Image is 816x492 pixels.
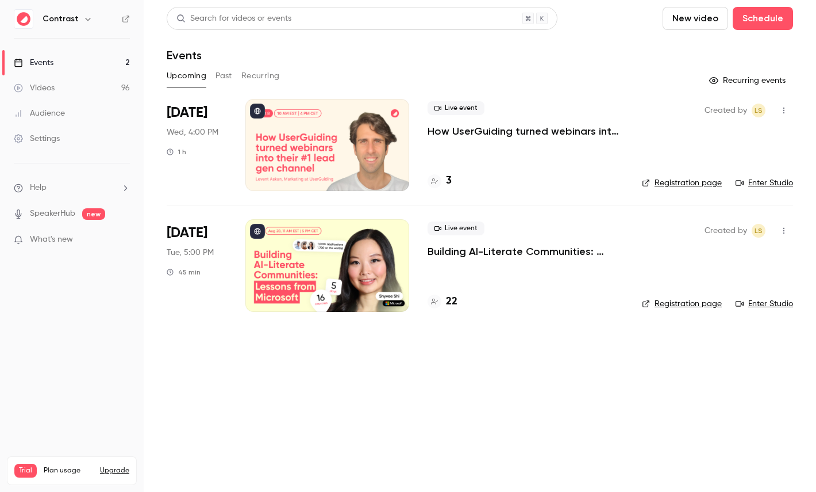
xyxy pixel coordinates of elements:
span: Lusine Sargsyan [752,224,765,238]
button: New video [663,7,728,30]
span: LS [755,224,763,238]
div: Dec 9 Tue, 11:00 AM (America/New York) [167,219,227,311]
span: Live event [428,222,484,235]
span: LS [755,104,763,117]
h4: 22 [446,294,457,310]
span: Created by [705,224,747,238]
button: Upgrade [100,466,129,475]
div: Search for videos or events [176,13,291,25]
div: Audience [14,108,65,119]
h1: Events [167,48,202,62]
div: Videos [14,82,55,94]
span: Help [30,182,47,194]
span: Tue, 5:00 PM [167,247,214,258]
div: Oct 8 Wed, 10:00 AM (America/New York) [167,99,227,191]
span: [DATE] [167,104,207,122]
span: What's new [30,234,73,246]
a: 3 [428,173,452,189]
span: Trial [14,464,37,478]
button: Schedule [733,7,793,30]
span: Plan usage [44,466,93,475]
a: Enter Studio [736,298,793,310]
button: Recurring [241,67,280,85]
a: Registration page [642,298,722,310]
span: Live event [428,101,484,115]
button: Upcoming [167,67,206,85]
div: 45 min [167,268,201,277]
li: help-dropdown-opener [14,182,130,194]
span: new [82,208,105,220]
h6: Contrast [43,13,79,25]
span: Created by [705,104,747,117]
a: Enter Studio [736,177,793,189]
h4: 3 [446,173,452,189]
div: Events [14,57,53,68]
a: How UserGuiding turned webinars into their #1 lead gen channel [428,124,623,138]
span: Wed, 4:00 PM [167,127,218,138]
a: Building AI-Literate Communities: Lessons from Microsoft [428,245,623,258]
a: Registration page [642,177,722,189]
span: [DATE] [167,224,207,242]
a: SpeakerHub [30,208,75,220]
button: Past [215,67,232,85]
div: 1 h [167,147,186,157]
div: Settings [14,133,60,144]
button: Recurring events [704,71,793,90]
a: 22 [428,294,457,310]
span: Lusine Sargsyan [752,104,765,117]
img: Contrast [14,10,33,28]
